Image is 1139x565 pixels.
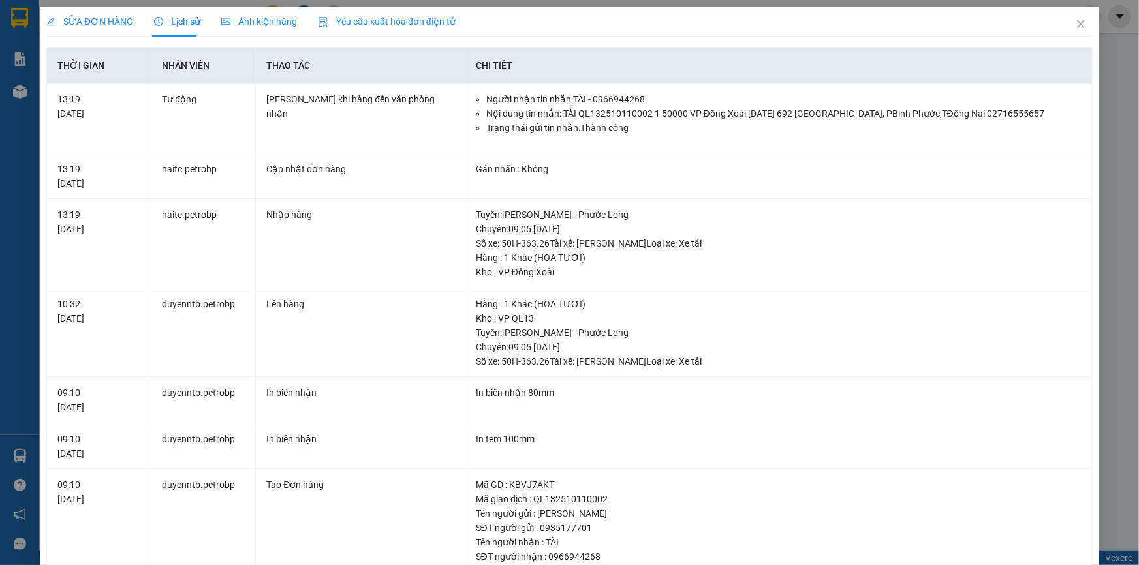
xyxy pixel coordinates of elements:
div: 13:19 [DATE] [57,92,140,121]
td: haitc.petrobp [151,153,256,200]
div: Kho : VP QL13 [476,311,1082,326]
div: SĐT người nhận : 0966944268 [476,549,1082,564]
div: In biên nhận [266,386,454,400]
div: 09:10 [DATE] [57,478,140,506]
div: 09:10 [DATE] [57,386,140,414]
span: edit [46,17,55,26]
span: clock-circle [154,17,163,26]
span: close [1076,19,1086,29]
div: Gán nhãn : Không [476,162,1082,176]
div: Tạo Đơn hàng [266,478,454,492]
div: Tuyến : [PERSON_NAME] - Phước Long Chuyến: 09:05 [DATE] Số xe: 50H-363.26 Tài xế: [PERSON_NAME] ... [476,326,1082,369]
th: Thao tác [256,48,465,84]
li: Trạng thái gửi tin nhắn: Thành công [486,121,1082,135]
span: SỬA ĐƠN HÀNG [46,16,133,27]
div: Tên người nhận : TÀI [476,535,1082,549]
div: Mã giao dịch : QL132510110002 [476,492,1082,506]
div: In tem 100mm [476,432,1082,446]
th: Thời gian [47,48,151,84]
th: Chi tiết [465,48,1093,84]
div: 10:32 [DATE] [57,297,140,326]
div: Lên hàng [266,297,454,311]
td: Tự động [151,84,256,153]
div: SĐT người gửi : 0935177701 [476,521,1082,535]
div: Mã GD : KBVJ7AKT [476,478,1082,492]
button: Close [1063,7,1099,43]
th: Nhân viên [151,48,256,84]
div: Hàng : 1 Khác (HOA TƯƠI) [476,297,1082,311]
div: Tên người gửi : [PERSON_NAME] [476,506,1082,521]
span: Lịch sử [154,16,200,27]
span: Ảnh kiện hàng [221,16,297,27]
div: Tuyến : [PERSON_NAME] - Phước Long Chuyến: 09:05 [DATE] Số xe: 50H-363.26 Tài xế: [PERSON_NAME] ... [476,207,1082,251]
li: Nội dung tin nhắn: TÀI QL132510110002 1 50000 VP Đồng Xoài [DATE] 692 [GEOGRAPHIC_DATA], PBình Ph... [486,106,1082,121]
td: duyenntb.petrobp [151,377,256,423]
li: Người nhận tin nhắn: TÀI - 0966944268 [486,92,1082,106]
div: 13:19 [DATE] [57,162,140,191]
div: 13:19 [DATE] [57,207,140,236]
div: Kho : VP Đồng Xoài [476,265,1082,279]
div: Cập nhật đơn hàng [266,162,454,176]
td: duyenntb.petrobp [151,423,256,470]
div: Nhập hàng [266,207,454,222]
td: duyenntb.petrobp [151,288,256,378]
span: picture [221,17,230,26]
span: Yêu cầu xuất hóa đơn điện tử [318,16,456,27]
img: icon [318,17,328,27]
div: In biên nhận 80mm [476,386,1082,400]
td: haitc.petrobp [151,199,256,288]
div: Hàng : 1 Khác (HOA TƯƠI) [476,251,1082,265]
div: [PERSON_NAME] khi hàng đến văn phòng nhận [266,92,454,121]
div: 09:10 [DATE] [57,432,140,461]
div: In biên nhận [266,432,454,446]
